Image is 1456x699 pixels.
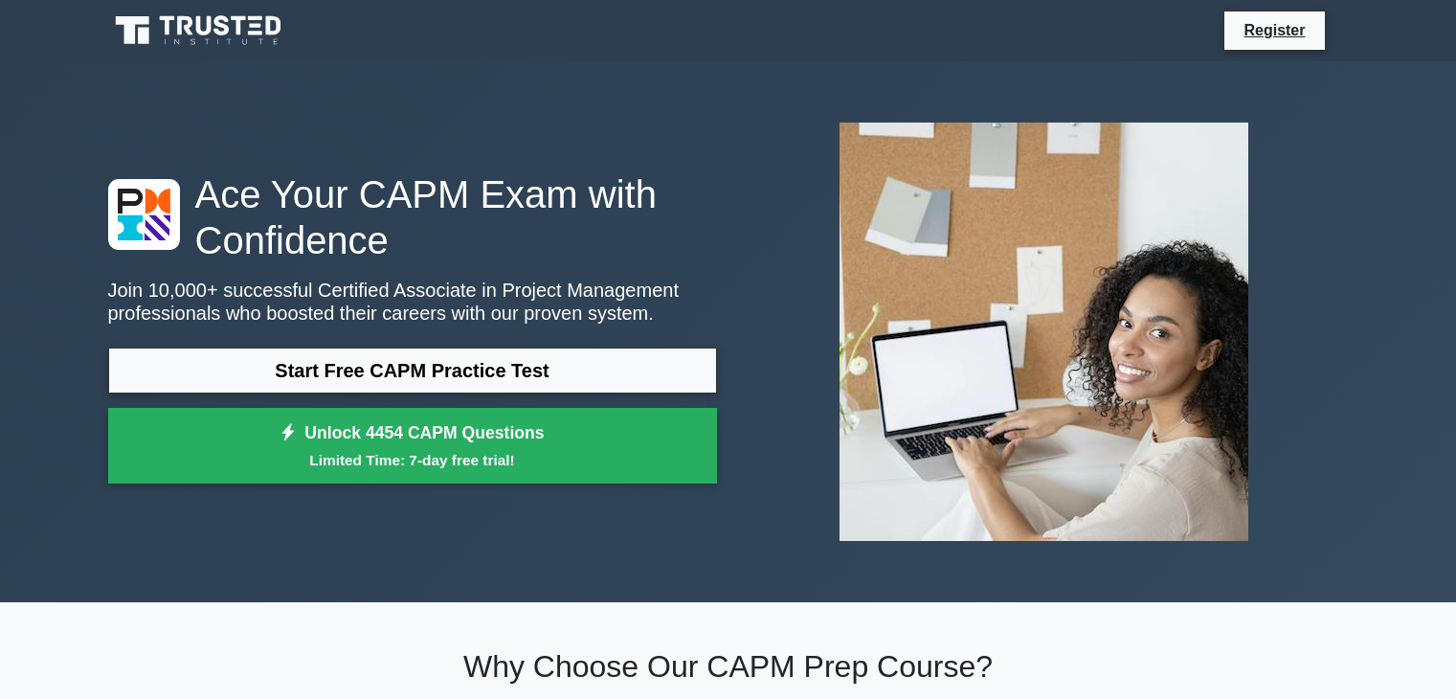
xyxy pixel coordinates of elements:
h1: Ace Your CAPM Exam with Confidence [108,171,717,263]
h2: Why Choose Our CAPM Prep Course? [108,648,1349,685]
a: Unlock 4454 CAPM QuestionsLimited Time: 7-day free trial! [108,408,717,485]
a: Start Free CAPM Practice Test [108,348,717,394]
small: Limited Time: 7-day free trial! [132,449,693,471]
a: Register [1232,18,1316,42]
p: Join 10,000+ successful Certified Associate in Project Management professionals who boosted their... [108,279,717,325]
